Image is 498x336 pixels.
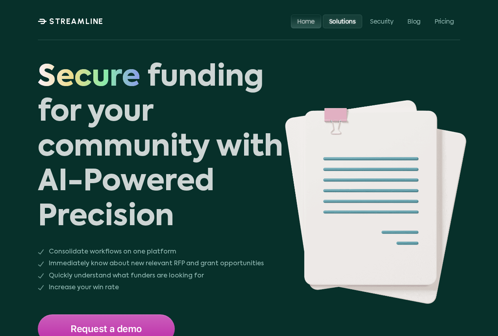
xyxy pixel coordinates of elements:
[49,283,291,292] p: Increase your win rate
[49,17,104,26] p: STREAMLINE
[49,248,291,256] p: Consolidate workflows on one platform
[435,17,454,25] p: Pricing
[370,17,393,25] p: Security
[49,272,291,280] p: Quickly understand what funders are looking for
[291,14,321,28] a: Home
[428,14,460,28] a: Pricing
[38,61,140,95] span: Secure
[329,17,356,25] p: Solutions
[402,14,427,28] a: Blog
[49,259,291,268] p: Immediately know about new relevant RFP and grant opportunities
[364,14,400,28] a: Security
[38,17,104,26] a: STREAMLINE
[297,17,315,25] p: Home
[408,17,421,25] p: Blog
[70,324,142,334] p: Request a demo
